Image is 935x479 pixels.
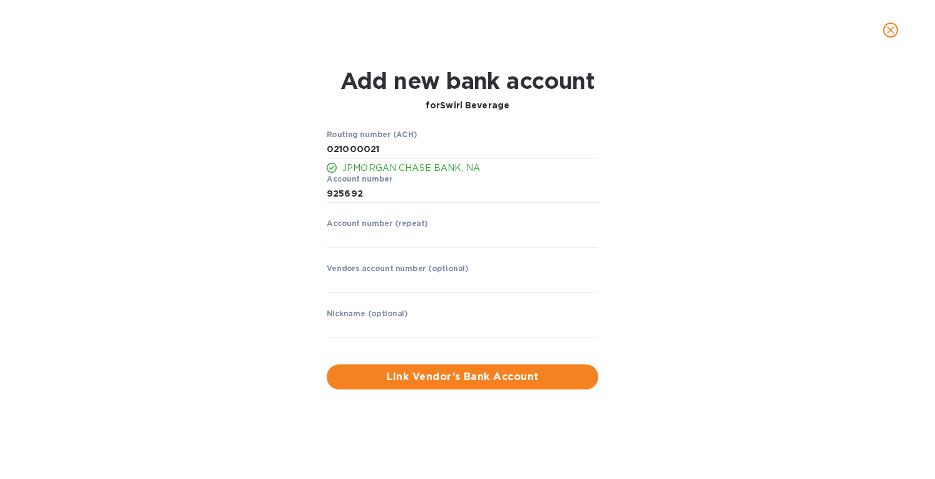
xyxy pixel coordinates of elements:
[426,100,509,110] b: for Swirl Beverage
[337,369,588,384] span: Link Vendor’s Bank Account
[327,265,468,273] label: Vendors account number (optional)
[876,15,906,45] button: close
[327,175,392,183] label: Account number
[340,68,595,94] h1: Add new bank account
[327,364,598,389] button: Link Vendor’s Bank Account
[327,131,417,138] label: Routing number (ACH)
[342,162,598,175] p: JPMORGAN CHASE BANK, NA
[327,311,408,318] label: Nickname (optional)
[327,220,428,228] label: Account number (repeat)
